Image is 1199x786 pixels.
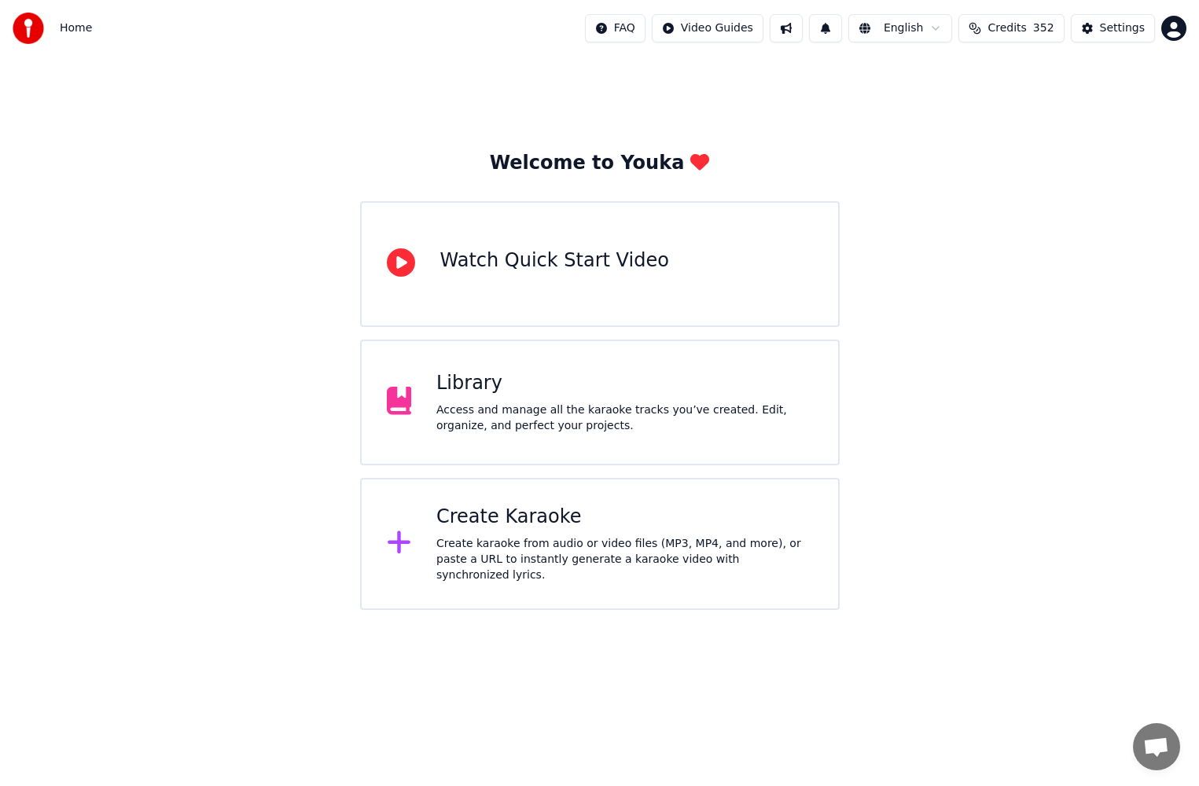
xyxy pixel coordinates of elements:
span: Credits [988,20,1026,36]
button: Credits352 [958,14,1064,42]
a: Open chat [1133,723,1180,770]
div: Watch Quick Start Video [440,248,669,274]
button: FAQ [585,14,645,42]
span: Home [60,20,92,36]
nav: breadcrumb [60,20,92,36]
div: Library [436,371,813,396]
div: Welcome to Youka [490,151,710,176]
div: Settings [1100,20,1145,36]
button: Settings [1071,14,1155,42]
div: Access and manage all the karaoke tracks you’ve created. Edit, organize, and perfect your projects. [436,402,813,434]
div: Create karaoke from audio or video files (MP3, MP4, and more), or paste a URL to instantly genera... [436,536,813,583]
button: Video Guides [652,14,763,42]
img: youka [13,13,44,44]
div: Create Karaoke [436,505,813,530]
span: 352 [1033,20,1054,36]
